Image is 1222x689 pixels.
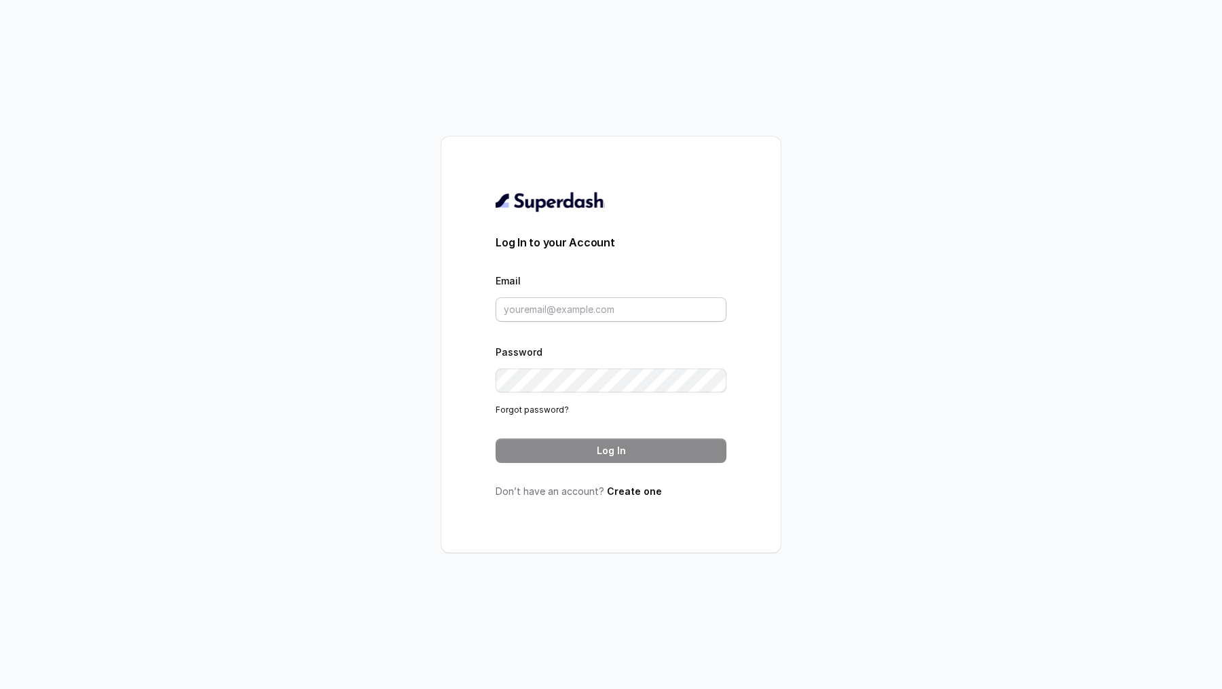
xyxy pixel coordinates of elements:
[496,346,542,358] label: Password
[496,191,605,212] img: light.svg
[496,485,726,498] p: Don’t have an account?
[496,234,726,250] h3: Log In to your Account
[496,405,569,415] a: Forgot password?
[607,485,662,497] a: Create one
[496,439,726,463] button: Log In
[496,297,726,322] input: youremail@example.com
[496,275,521,286] label: Email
